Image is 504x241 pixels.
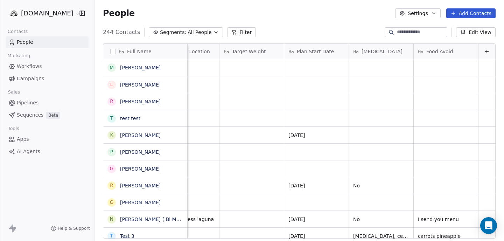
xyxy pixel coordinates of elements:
span: Beta [46,112,60,119]
div: L [110,81,113,88]
span: [DOMAIN_NAME] [21,9,73,18]
span: Full Name [127,48,152,55]
div: r [110,98,113,105]
span: [DATE] [288,182,344,189]
span: [DATE] [288,132,344,139]
img: logo_orange.svg [11,11,17,17]
div: Open Intercom Messenger [480,217,497,234]
span: Segments: [160,29,186,36]
span: Tools [5,123,22,134]
span: Contacts [5,26,31,37]
a: [PERSON_NAME] [120,166,161,172]
span: Sales [5,87,23,97]
button: Filter [227,27,256,37]
span: AI Agents [17,148,40,155]
div: Plan Start Date [284,44,349,59]
a: [PERSON_NAME] [120,149,161,155]
span: I send you menu [418,216,474,223]
img: 1000.jpg [10,9,18,18]
span: People [103,8,135,19]
img: tab_keywords_by_traffic_grey.svg [70,41,75,46]
a: Pipelines [6,97,89,109]
a: Test 3 [120,233,134,239]
a: Campaigns [6,73,89,84]
button: Edit View [456,27,496,37]
a: [PERSON_NAME] [120,183,161,188]
a: Apps [6,133,89,145]
a: test test [120,116,140,121]
button: Add Contacts [446,8,496,18]
img: website_grey.svg [11,18,17,24]
a: [PERSON_NAME] [120,82,161,88]
a: [PERSON_NAME] [120,65,161,70]
span: Apps [17,136,29,143]
span: Marketing [5,50,33,61]
span: Campaigns [17,75,44,82]
div: Full Name [103,44,187,59]
span: [MEDICAL_DATA], celieac disease [353,233,409,240]
img: tab_domain_overview_orange.svg [19,41,24,46]
span: Pipelines [17,99,38,106]
a: Workflows [6,61,89,72]
span: [MEDICAL_DATA] [362,48,402,55]
div: G [110,199,114,206]
div: N [110,215,113,223]
div: v 4.0.25 [20,11,34,17]
div: Keywords by Traffic [77,41,118,46]
button: Settings [395,8,440,18]
a: SequencesBeta [6,109,89,121]
a: [PERSON_NAME] [120,99,161,104]
div: K [110,131,113,139]
div: grid [103,59,188,239]
span: Delivery Location [167,48,210,55]
span: All People [188,29,211,36]
span: Workflows [17,63,42,70]
span: [DATE] [288,216,344,223]
div: M [110,64,114,71]
div: G [110,165,114,172]
a: AI Agents [6,146,89,157]
a: Help & Support [51,226,90,231]
a: People [6,36,89,48]
span: People [17,39,33,46]
span: Plan Start Date [297,48,334,55]
a: [PERSON_NAME] ( Bi Mat) [120,216,183,222]
div: Domain: [DOMAIN_NAME] [18,18,77,24]
div: Domain Overview [27,41,63,46]
span: Sequences [17,111,43,119]
span: [DATE] [288,233,344,240]
div: t [110,115,113,122]
span: Target Weight [232,48,266,55]
span: 244 Contacts [103,28,140,36]
div: [MEDICAL_DATA] [349,44,413,59]
div: R [110,182,113,189]
div: T [110,232,113,240]
a: [PERSON_NAME] [120,200,161,205]
span: Help & Support [58,226,90,231]
span: carrots pineapple [418,233,474,240]
div: Food Avoid [414,44,478,59]
button: [DOMAIN_NAME] [8,7,75,19]
div: P [110,148,113,156]
span: No [353,182,409,189]
span: No [353,216,409,223]
span: Food Avoid [426,48,453,55]
a: [PERSON_NAME] [120,132,161,138]
div: Target Weight [219,44,284,59]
